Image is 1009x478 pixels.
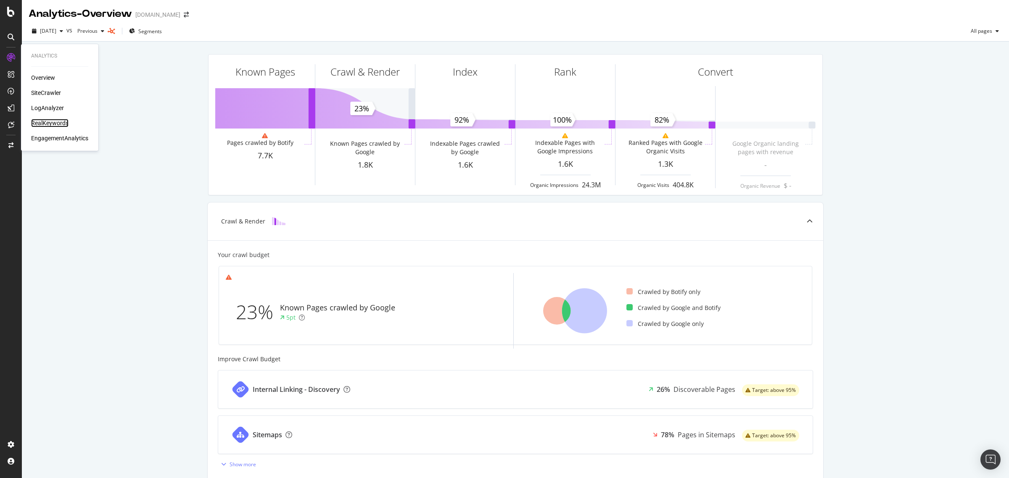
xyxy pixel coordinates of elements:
div: warning label [742,384,799,396]
a: EngagementAnalytics [31,134,88,142]
div: 78% [661,430,674,440]
div: Known Pages crawled by Google [280,302,395,313]
div: Known Pages [235,65,295,79]
div: 23% [236,298,280,326]
div: Crawled by Botify only [626,288,700,296]
div: Known Pages crawled by Google [327,139,402,156]
div: Analytics - Overview [29,7,132,21]
img: block-icon [272,217,285,225]
span: Segments [138,28,162,35]
div: Crawled by Google and Botify [626,304,721,312]
span: Target: above 95% [752,433,796,438]
div: Crawl & Render [330,65,400,79]
div: 1.8K [315,160,415,171]
span: Target: above 95% [752,388,796,393]
div: 5pt [286,313,296,322]
div: Open Intercom Messenger [980,449,1001,470]
div: 1.6K [515,159,615,170]
a: LogAnalyzer [31,104,64,112]
div: Your crawl budget [218,251,269,259]
div: Crawled by Google only [626,320,704,328]
div: Sitemaps [253,430,282,440]
button: Show more [218,457,256,471]
a: SiteCrawler [31,89,61,97]
div: Indexable Pages crawled by Google [427,139,502,156]
a: RealKeywords [31,119,69,127]
div: Organic Impressions [530,181,578,189]
div: 1.6K [415,160,515,171]
div: Rank [554,65,576,79]
div: Show more [230,461,256,468]
div: Improve Crawl Budget [218,355,813,363]
div: Indexable Pages with Google Impressions [527,139,602,155]
a: Internal Linking - Discovery26%Discoverable Pageswarning label [218,370,813,409]
div: 26% [657,385,670,394]
button: Previous [74,24,108,38]
div: Internal Linking - Discovery [253,385,340,394]
a: Sitemaps78%Pages in Sitemapswarning label [218,415,813,454]
span: Previous [74,27,98,34]
div: [DOMAIN_NAME] [135,11,180,19]
a: Overview [31,74,55,82]
div: Pages in Sitemaps [678,430,735,440]
button: [DATE] [29,24,66,38]
button: Segments [126,24,165,38]
span: All pages [967,27,992,34]
div: Analytics [31,53,88,60]
div: Index [453,65,478,79]
div: Crawl & Render [221,217,265,226]
button: All pages [967,24,1002,38]
div: 7.7K [215,150,315,161]
div: arrow-right-arrow-left [184,12,189,18]
div: warning label [742,430,799,441]
span: 2025 Sep. 28th [40,27,56,34]
div: Discoverable Pages [674,385,735,394]
span: vs [66,26,74,34]
div: Pages crawled by Botify [227,139,293,147]
div: 24.3M [582,180,601,190]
